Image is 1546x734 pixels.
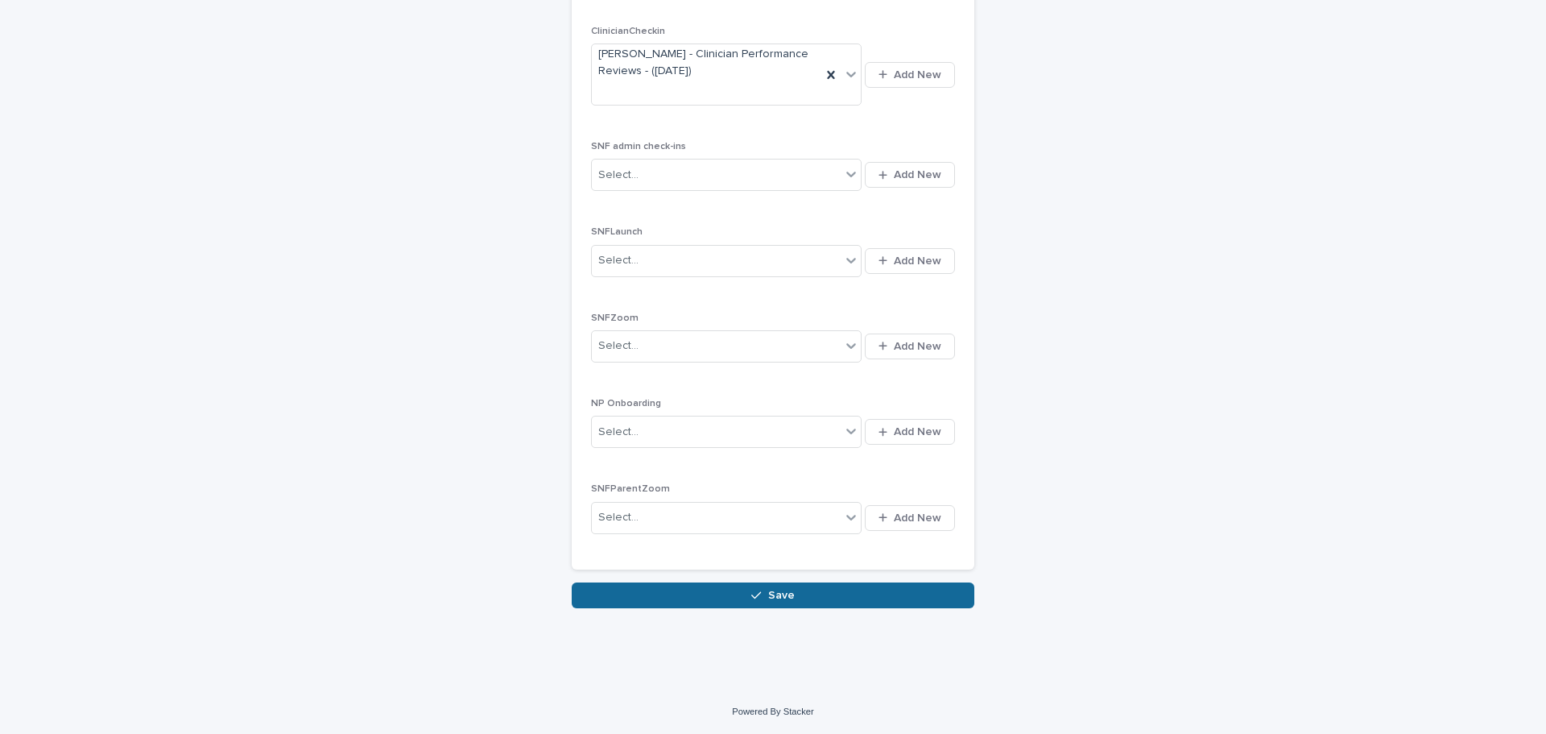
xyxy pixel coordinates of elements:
[894,512,941,524] span: Add New
[894,69,941,81] span: Add New
[598,167,639,184] div: Select...
[598,252,639,269] div: Select...
[865,334,955,359] button: Add New
[591,227,643,237] span: SNFLaunch
[865,505,955,531] button: Add New
[865,162,955,188] button: Add New
[894,255,941,267] span: Add New
[894,426,941,437] span: Add New
[598,509,639,526] div: Select...
[591,399,661,408] span: NP Onboarding
[591,484,670,494] span: SNFParentZoom
[865,248,955,274] button: Add New
[591,27,665,36] span: ClinicianCheckin
[894,341,941,352] span: Add New
[732,707,813,716] a: Powered By Stacker
[865,62,955,88] button: Add New
[598,338,639,355] div: Select...
[572,583,974,608] button: Save
[865,419,955,445] button: Add New
[598,424,639,441] div: Select...
[591,142,686,151] span: SNF admin check-ins
[768,590,795,601] span: Save
[894,169,941,180] span: Add New
[591,313,639,323] span: SNFZoom
[598,46,815,80] span: [PERSON_NAME] - Clinician Performance Reviews - ([DATE])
